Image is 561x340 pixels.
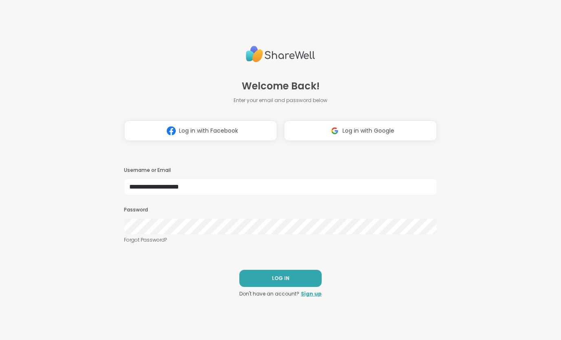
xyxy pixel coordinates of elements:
img: ShareWell Logomark [327,123,342,138]
span: Log in with Facebook [179,127,238,135]
a: Forgot Password? [124,236,437,244]
button: Log in with Google [284,120,437,141]
a: Sign up [301,290,322,298]
img: ShareWell Logomark [163,123,179,138]
span: Enter your email and password below [234,97,327,104]
span: Log in with Google [342,127,394,135]
span: Don't have an account? [239,290,299,298]
span: Welcome Back! [242,79,320,93]
button: LOG IN [239,270,322,287]
h3: Username or Email [124,167,437,174]
button: Log in with Facebook [124,120,277,141]
span: LOG IN [272,275,289,282]
h3: Password [124,207,437,213]
img: ShareWell Logo [246,42,315,66]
